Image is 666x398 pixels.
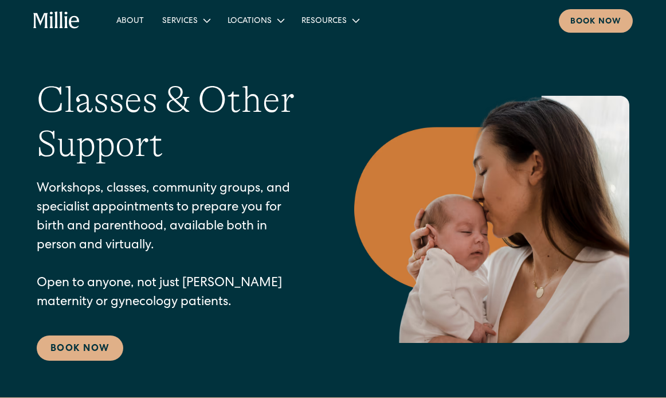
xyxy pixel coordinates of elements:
[301,15,347,28] div: Resources
[292,11,367,30] div: Resources
[218,11,292,30] div: Locations
[570,16,621,28] div: Book now
[354,96,629,343] img: Mother kissing her newborn on the forehead, capturing a peaceful moment of love and connection in...
[559,9,633,33] a: Book now
[228,15,272,28] div: Locations
[37,180,308,313] p: Workshops, classes, community groups, and specialist appointments to prepare you for birth and pa...
[37,335,123,361] a: Book Now
[33,11,80,30] a: home
[162,15,198,28] div: Services
[153,11,218,30] div: Services
[37,78,308,166] h1: Classes & Other Support
[107,11,153,30] a: About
